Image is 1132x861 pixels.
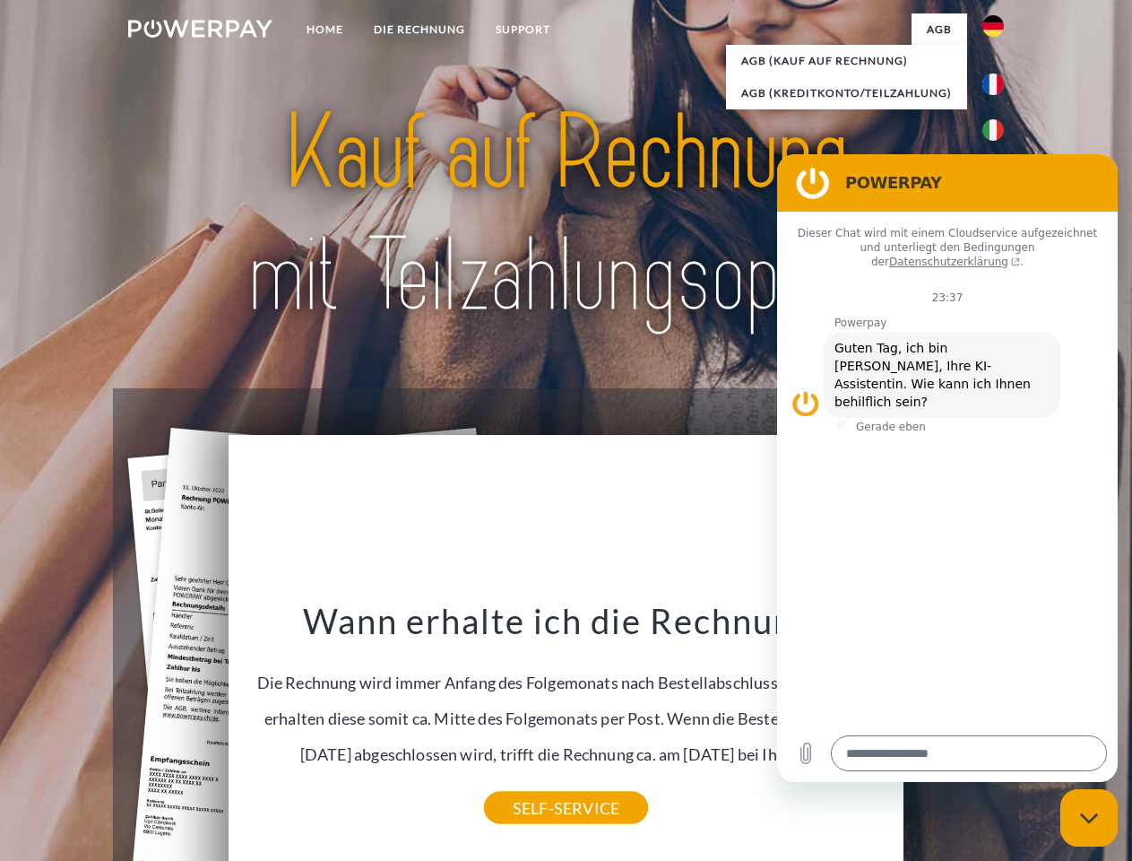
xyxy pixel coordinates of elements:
[1060,789,1118,847] iframe: Schaltfläche zum Öffnen des Messaging-Fensters; Konversation läuft
[777,154,1118,782] iframe: Messaging-Fenster
[982,74,1004,95] img: fr
[171,86,961,344] img: title-powerpay_de.svg
[726,77,967,109] a: AGB (Kreditkonto/Teilzahlung)
[480,13,566,46] a: SUPPORT
[912,13,967,46] a: agb
[484,792,648,824] a: SELF-SERVICE
[982,15,1004,37] img: de
[982,119,1004,141] img: it
[128,20,272,38] img: logo-powerpay-white.svg
[239,599,894,642] h3: Wann erhalte ich die Rechnung?
[359,13,480,46] a: DIE RECHNUNG
[239,599,894,808] div: Die Rechnung wird immer Anfang des Folgemonats nach Bestellabschluss generiert. Sie erhalten dies...
[291,13,359,46] a: Home
[726,45,967,77] a: AGB (Kauf auf Rechnung)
